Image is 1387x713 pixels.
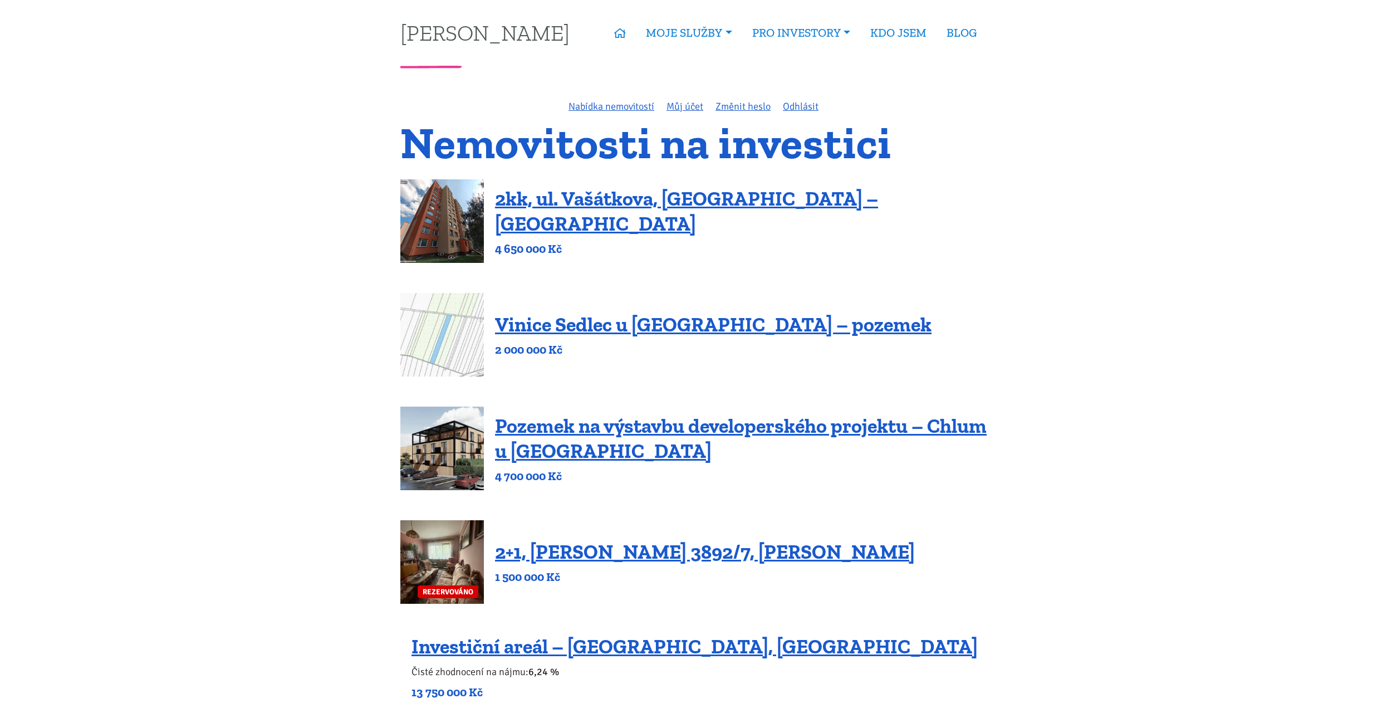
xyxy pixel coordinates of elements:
[495,342,932,358] p: 2 000 000 Kč
[411,634,978,658] a: Investiční areál – [GEOGRAPHIC_DATA], [GEOGRAPHIC_DATA]
[495,468,987,484] p: 4 700 000 Kč
[495,241,987,257] p: 4 650 000 Kč
[400,520,484,604] a: REZERVOVÁNO
[495,187,878,236] a: 2kk, ul. Vašátkova, [GEOGRAPHIC_DATA] – [GEOGRAPHIC_DATA]
[495,569,915,585] p: 1 500 000 Kč
[411,664,978,680] p: Čisté zhodnocení na nájmu:
[495,414,987,463] a: Pozemek na výstavbu developerského projektu – Chlum u [GEOGRAPHIC_DATA]
[495,540,915,564] a: 2+1, [PERSON_NAME] 3892/7, [PERSON_NAME]
[783,100,819,113] a: Odhlásit
[715,100,771,113] a: Změnit heslo
[400,124,987,162] h1: Nemovitosti na investici
[411,685,978,700] p: 13 750 000 Kč
[418,585,478,598] span: REZERVOVÁNO
[495,312,932,336] a: Vinice Sedlec u [GEOGRAPHIC_DATA] – pozemek
[400,22,570,43] a: [PERSON_NAME]
[666,100,703,113] a: Můj účet
[937,20,987,46] a: BLOG
[568,100,654,113] a: Nabídka nemovitostí
[528,666,559,678] b: 6,24 %
[636,20,742,46] a: MOJE SLUŽBY
[860,20,937,46] a: KDO JSEM
[742,20,860,46] a: PRO INVESTORY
